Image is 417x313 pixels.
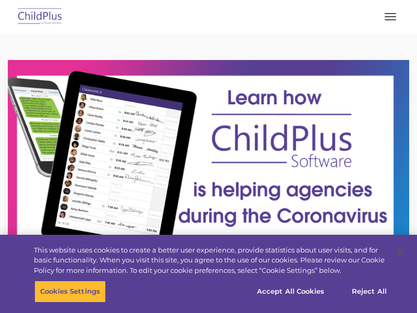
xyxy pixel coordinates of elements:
[34,281,106,303] button: Cookies Settings
[16,5,65,29] img: ChildPlus by Procare Solutions
[34,245,388,276] div: This website uses cookies to create a better user experience, provide statistics about user visit...
[251,281,330,303] button: Accept All Cookies
[389,240,412,263] button: Close
[337,281,402,303] button: Reject All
